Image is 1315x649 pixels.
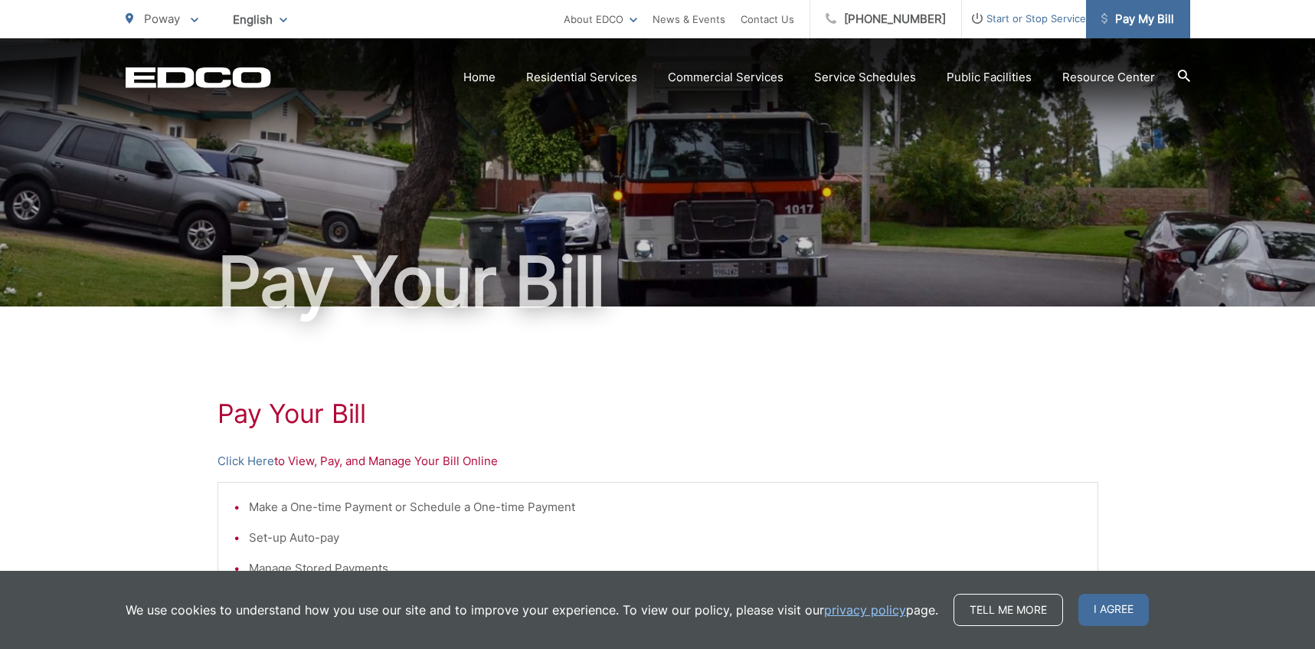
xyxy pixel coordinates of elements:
li: Manage Stored Payments [249,559,1082,578]
a: Home [463,68,496,87]
span: I agree [1078,594,1149,626]
a: News & Events [653,10,725,28]
a: EDCD logo. Return to the homepage. [126,67,271,88]
a: About EDCO [564,10,637,28]
h1: Pay Your Bill [126,244,1190,320]
span: Pay My Bill [1101,10,1174,28]
p: to View, Pay, and Manage Your Bill Online [218,452,1098,470]
li: Set-up Auto-pay [249,529,1082,547]
li: Make a One-time Payment or Schedule a One-time Payment [249,498,1082,516]
a: Contact Us [741,10,794,28]
a: Residential Services [526,68,637,87]
span: English [221,6,299,33]
a: Service Schedules [814,68,916,87]
a: Commercial Services [668,68,783,87]
a: Tell me more [954,594,1063,626]
a: Resource Center [1062,68,1155,87]
a: privacy policy [824,601,906,619]
a: Click Here [218,452,274,470]
h1: Pay Your Bill [218,398,1098,429]
p: We use cookies to understand how you use our site and to improve your experience. To view our pol... [126,601,938,619]
a: Public Facilities [947,68,1032,87]
span: Poway [144,11,180,26]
